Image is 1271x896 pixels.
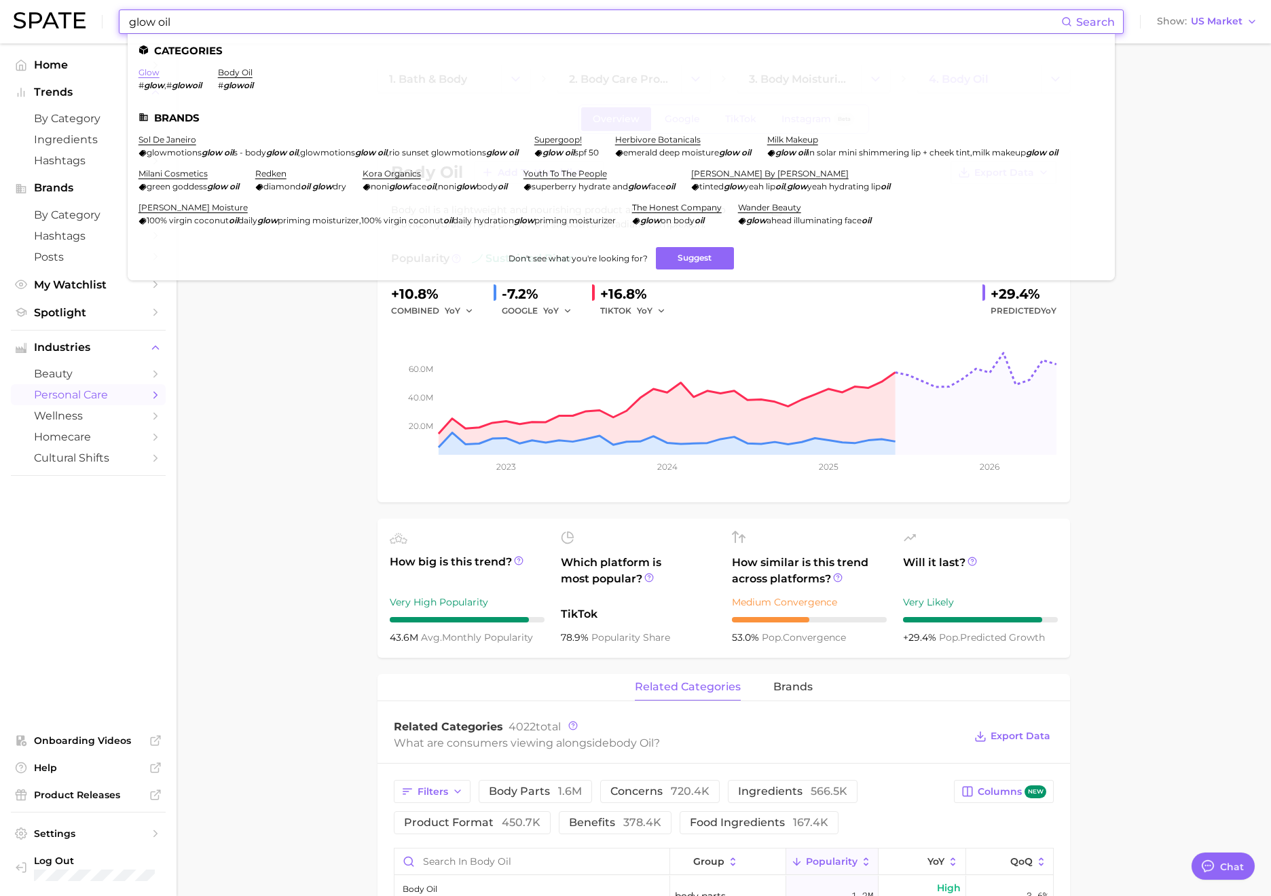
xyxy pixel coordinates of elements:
span: Settings [34,827,143,840]
a: Home [11,54,166,75]
span: ingredients [738,786,847,797]
a: glow [139,67,160,77]
span: in solar mini shimmering lip + cheek tint [807,147,970,157]
abbr: average [421,631,442,643]
span: by Category [34,208,143,221]
button: Suggest [656,247,734,269]
a: cultural shifts [11,447,166,468]
span: # [139,80,144,90]
span: Brands [34,182,143,194]
span: superberry hydrate and [532,181,628,191]
span: Home [34,58,143,71]
span: personal care [34,388,143,401]
em: oil [741,147,751,157]
span: 53.0% [732,631,762,643]
img: SPATE [14,12,86,29]
span: 43.6m [390,631,421,643]
span: Trends [34,86,143,98]
em: glow [542,147,563,157]
span: Export Data [991,730,1050,742]
button: YoY [543,303,572,319]
span: My Watchlist [34,278,143,291]
span: popularity share [591,631,670,643]
em: glow [486,147,506,157]
em: glow [202,147,222,157]
div: 5 / 10 [732,617,887,622]
a: Hashtags [11,225,166,246]
div: 9 / 10 [390,617,545,622]
a: homecare [11,426,166,447]
span: monthly popularity [421,631,533,643]
span: yeah lip [744,181,775,191]
em: glow [640,215,661,225]
em: glow [266,147,287,157]
span: body oil [609,736,654,749]
div: , [139,215,616,225]
em: glow [787,181,807,191]
a: youth to the people [523,168,607,179]
span: s - body [234,147,266,157]
button: Brands [11,178,166,198]
span: diamond [263,181,301,191]
tspan: 2024 [657,462,678,472]
span: glowmotions [147,147,202,157]
a: by Category [11,204,166,225]
a: Settings [11,823,166,844]
em: oil [775,181,785,191]
div: combined [391,303,483,319]
em: oil [229,181,239,191]
a: Log out. Currently logged in with e-mail dgauld@soldejaneiro.com. [11,851,166,885]
span: total [509,720,561,733]
span: # [166,80,172,90]
div: GOOGLE [502,303,581,319]
span: US Market [1191,18,1242,25]
div: +10.8% [391,283,483,305]
em: glow [355,147,375,157]
button: YoY [445,303,474,319]
div: +16.8% [600,283,675,305]
span: Spotlight [34,306,143,319]
span: 566.5k [811,785,847,798]
em: oil [862,215,871,225]
button: Trends [11,82,166,102]
a: by Category [11,108,166,129]
button: Columnsnew [954,780,1054,803]
span: Posts [34,250,143,263]
a: beauty [11,363,166,384]
span: YoY [927,856,944,867]
span: Which platform is most popular? [561,555,716,599]
em: glow [724,181,744,191]
span: 167.4k [793,816,828,829]
span: Search [1076,16,1115,29]
span: Industries [34,341,143,354]
span: noni [371,181,389,191]
abbr: popularity index [939,631,960,643]
em: oil [695,215,704,225]
span: Hashtags [34,154,143,167]
em: oil [229,215,238,225]
em: glow [746,215,767,225]
span: new [1025,785,1046,798]
em: oil [224,147,234,157]
span: on body [661,215,695,225]
span: daily hydration [453,215,514,225]
span: QoQ [1010,856,1033,867]
span: face [648,181,665,191]
div: -7.2% [502,283,581,305]
span: YoY [445,305,460,316]
a: sol de janeiro [139,134,196,145]
em: oil [509,147,518,157]
span: Will it last? [903,555,1058,587]
button: Industries [11,337,166,358]
div: , [767,147,1058,157]
span: milk makeup [972,147,1026,157]
span: Predicted [991,303,1056,319]
div: , [691,181,890,191]
em: oil [443,215,453,225]
span: High [937,880,961,896]
a: herbivore botanicals [615,134,701,145]
span: predicted growth [939,631,1045,643]
div: , , [139,147,518,157]
span: by Category [34,112,143,125]
div: TIKTOK [600,303,675,319]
